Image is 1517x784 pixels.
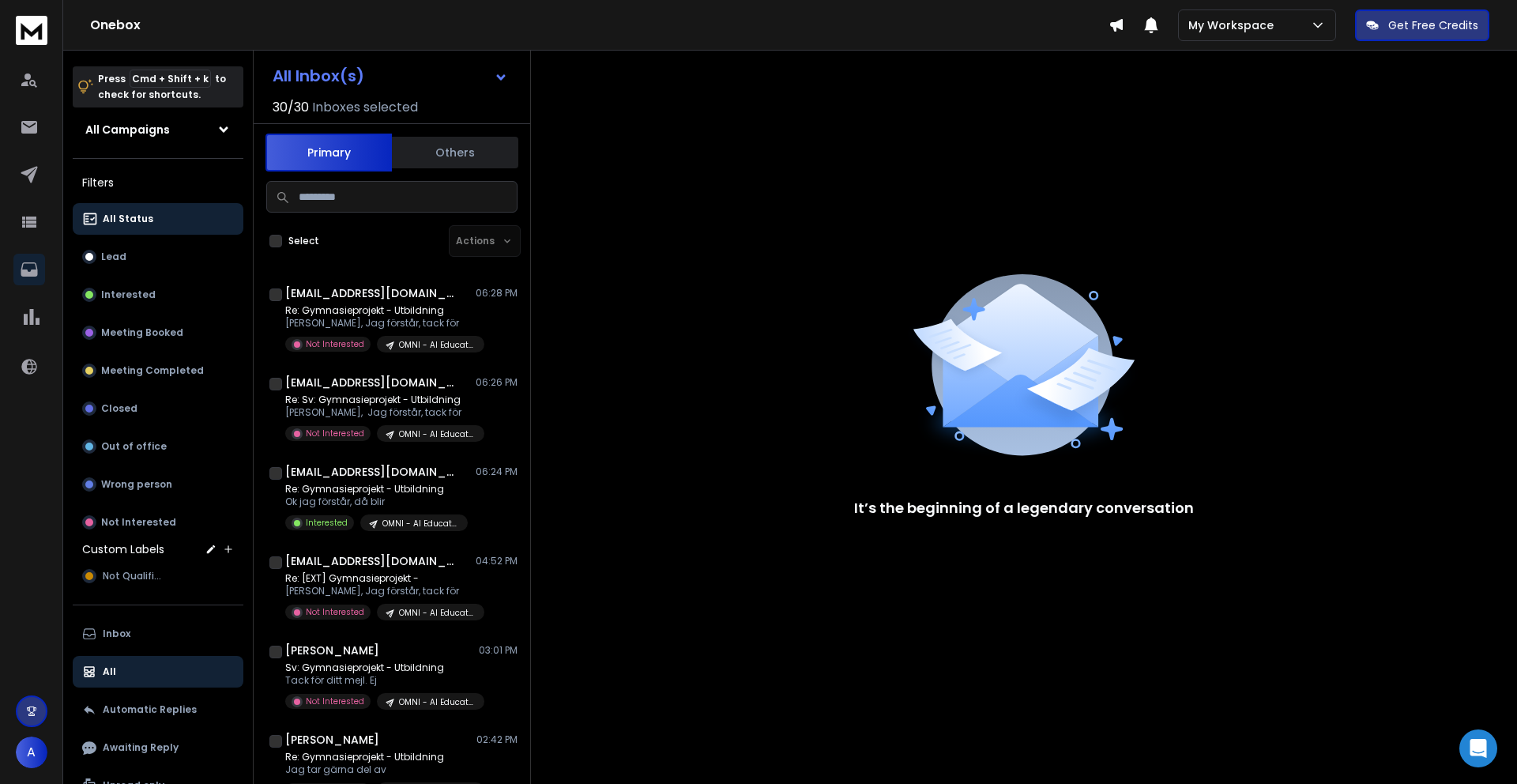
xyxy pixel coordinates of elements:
[16,737,47,768] button: A
[73,317,243,349] button: Meeting Booked
[306,517,348,529] p: Interested
[476,376,518,389] p: 06:26 PM
[73,431,243,462] button: Out of office
[399,428,475,440] p: OMNI - AI Education: Real Estate, [GEOGRAPHIC_DATA] (1-200) [DOMAIN_NAME]
[285,375,459,390] h1: [EMAIL_ADDRESS][DOMAIN_NAME]
[73,694,243,726] button: Automatic Replies
[103,741,179,754] p: Awaiting Reply
[73,171,243,194] h3: Filters
[1459,729,1497,767] div: Open Intercom Messenger
[285,661,475,674] p: Sv: Gymnasieprojekt - Utbildning
[101,364,204,377] p: Meeting Completed
[285,304,475,317] p: Re: Gymnasieprojekt - Utbildning
[306,606,364,618] p: Not Interested
[130,70,211,88] span: Cmd + Shift + k
[399,339,475,351] p: OMNI - AI Education: Staffing & Recruiting, 1-500 (SV)
[285,285,459,301] h1: [EMAIL_ADDRESS][DOMAIN_NAME]
[285,553,459,569] h1: [EMAIL_ADDRESS][DOMAIN_NAME]
[101,251,126,263] p: Lead
[98,71,226,103] p: Press to check for shortcuts.
[479,644,518,657] p: 03:01 PM
[285,732,379,748] h1: [PERSON_NAME]
[392,135,518,170] button: Others
[854,497,1194,519] p: It’s the beginning of a legendary conversation
[285,763,475,776] p: Jag tar gärna del av
[73,732,243,763] button: Awaiting Reply
[103,665,116,678] p: All
[285,585,475,597] p: [PERSON_NAME], Jag förstår, tack för
[73,469,243,500] button: Wrong person
[285,464,459,480] h1: [EMAIL_ADDRESS][DOMAIN_NAME]
[1388,17,1478,33] p: Get Free Credits
[16,16,47,45] img: logo
[101,440,167,453] p: Out of office
[306,695,364,707] p: Not Interested
[476,733,518,746] p: 02:42 PM
[73,507,243,538] button: Not Interested
[382,518,458,530] p: OMNI - AI Education: Real Estate, [GEOGRAPHIC_DATA] (1-200) [DOMAIN_NAME]
[265,134,392,171] button: Primary
[285,496,468,508] p: Ok jag förstår, då blir
[101,516,176,529] p: Not Interested
[306,428,364,439] p: Not Interested
[85,122,170,138] h1: All Campaigns
[285,317,475,330] p: [PERSON_NAME], Jag förstår, tack för
[73,618,243,650] button: Inbox
[101,288,156,301] p: Interested
[103,213,153,225] p: All Status
[1188,17,1280,33] p: My Workspace
[73,393,243,424] button: Closed
[103,628,130,640] p: Inbox
[90,16,1109,35] h1: Onebox
[285,483,468,496] p: Re: Gymnasieprojekt - Utbildning
[73,241,243,273] button: Lead
[103,570,167,582] span: Not Qualified
[101,402,137,415] p: Closed
[101,478,172,491] p: Wrong person
[288,235,319,247] label: Select
[101,326,183,339] p: Meeting Booked
[73,355,243,386] button: Meeting Completed
[73,560,243,592] button: Not Qualified
[285,643,379,658] h1: [PERSON_NAME]
[285,572,475,585] p: Re: [EXT] Gymnasieprojekt -
[399,607,475,619] p: OMNI - AI Education: Insurance, 1-500 (SV)
[273,98,309,117] span: 30 / 30
[260,60,521,92] button: All Inbox(s)
[273,68,364,84] h1: All Inbox(s)
[285,751,475,763] p: Re: Gymnasieprojekt - Utbildning
[73,114,243,145] button: All Campaigns
[312,98,418,117] h3: Inboxes selected
[476,465,518,478] p: 06:24 PM
[1355,9,1489,41] button: Get Free Credits
[285,406,475,419] p: [PERSON_NAME], Jag förstår, tack för
[476,555,518,567] p: 04:52 PM
[285,674,475,687] p: Tack för ditt mejl. Ej
[73,279,243,311] button: Interested
[73,656,243,688] button: All
[399,696,475,708] p: OMNI - AI Education: Staffing & Recruiting, 1-500 (SV)
[73,203,243,235] button: All Status
[82,541,164,557] h3: Custom Labels
[103,703,197,716] p: Automatic Replies
[476,287,518,300] p: 06:28 PM
[285,394,475,406] p: Re: Sv: Gymnasieprojekt - Utbildning
[306,338,364,350] p: Not Interested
